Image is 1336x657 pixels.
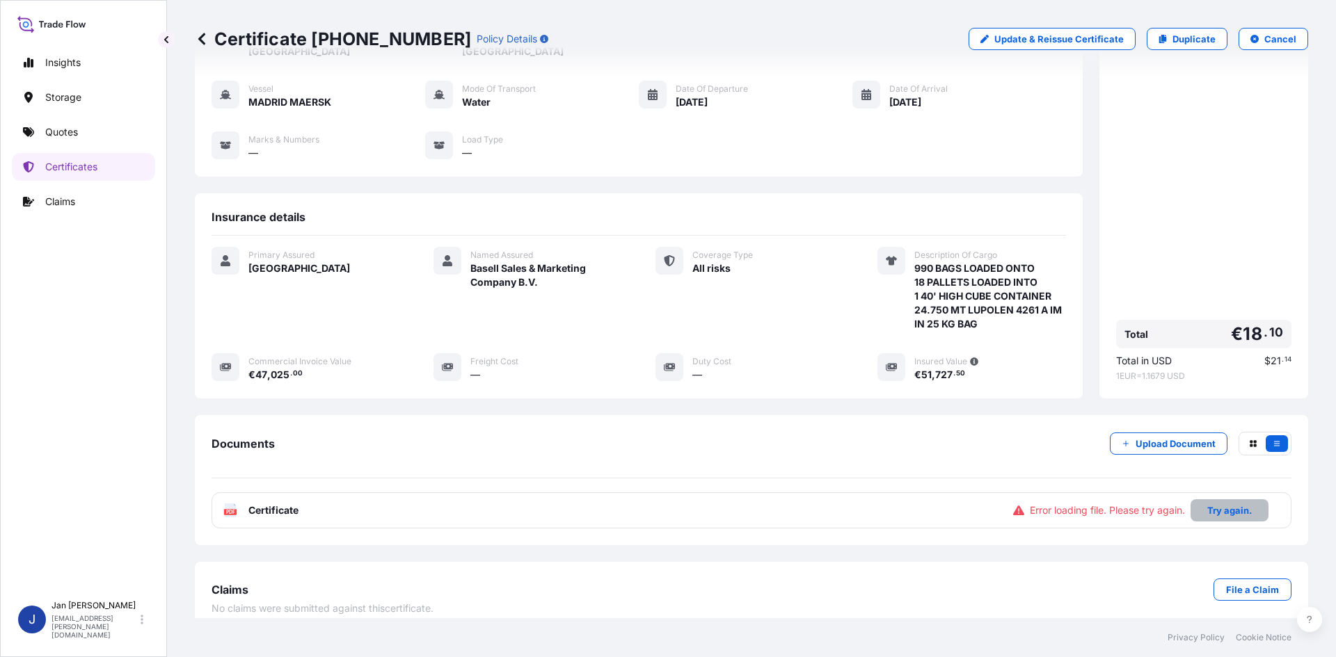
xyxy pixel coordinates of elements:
[212,601,434,615] span: No claims were submitted against this certificate .
[12,49,155,76] a: Insights
[462,134,503,145] span: Load Type
[462,83,536,95] span: Mode of Transport
[692,368,702,382] span: —
[1172,32,1216,46] p: Duplicate
[914,250,997,261] span: Description Of Cargo
[1214,578,1291,601] a: File a Claim
[248,250,315,261] span: Primary Assured
[932,370,935,380] span: ,
[1124,327,1148,341] span: Total
[1264,32,1296,46] p: Cancel
[1147,28,1227,50] a: Duplicate
[1226,583,1279,597] p: File a Claim
[248,356,351,367] span: Commercial Invoice Value
[1264,356,1271,366] span: $
[692,356,731,367] span: Duty Cost
[51,614,138,639] p: [EMAIL_ADDRESS][PERSON_NAME][DOMAIN_NAME]
[470,368,480,382] span: —
[267,370,271,380] span: ,
[1243,325,1262,343] span: 18
[248,83,273,95] span: Vessel
[470,250,533,261] span: Named Assured
[45,160,97,174] p: Certificates
[1110,432,1227,455] button: Upload Document
[45,56,81,70] p: Insights
[12,188,155,216] a: Claims
[692,261,731,275] span: All risks
[994,32,1124,46] p: Update & Reissue Certificate
[45,90,81,104] p: Storage
[676,83,748,95] span: Date of Departure
[45,125,78,139] p: Quotes
[248,95,331,109] span: MADRID MAERSK
[914,356,967,367] span: Insured Value
[470,261,622,289] span: Basell Sales & Marketing Company B.V.
[935,370,953,380] span: 727
[45,195,75,209] p: Claims
[12,153,155,181] a: Certificates
[51,600,138,611] p: Jan [PERSON_NAME]
[1264,328,1268,336] span: .
[462,146,472,160] span: —
[1239,28,1308,50] button: Cancel
[953,371,955,376] span: .
[477,32,537,46] p: Policy Details
[1285,357,1291,362] span: 14
[921,370,932,380] span: 51
[1116,354,1172,368] span: Total in USD
[889,95,921,109] span: [DATE]
[212,583,248,597] span: Claims
[1231,325,1243,343] span: €
[914,370,921,380] span: €
[212,210,305,224] span: Insurance details
[1030,503,1185,517] span: Error loading file. Please try again.
[1282,357,1284,362] span: .
[248,146,258,160] span: —
[12,83,155,111] a: Storage
[1136,437,1216,451] p: Upload Document
[212,437,275,451] span: Documents
[226,510,235,514] text: PDF
[1116,371,1291,382] span: 1 EUR = 1.1679 USD
[692,250,753,261] span: Coverage Type
[1168,632,1225,643] a: Privacy Policy
[889,83,948,95] span: Date of Arrival
[248,261,350,275] span: [GEOGRAPHIC_DATA]
[1191,499,1269,521] button: Try again.
[956,371,965,376] span: 50
[1207,503,1252,517] p: Try again.
[290,371,292,376] span: .
[470,356,518,367] span: Freight Cost
[248,134,319,145] span: Marks & Numbers
[255,370,267,380] span: 47
[1271,356,1281,366] span: 21
[195,28,471,50] p: Certificate [PHONE_NUMBER]
[676,95,708,109] span: [DATE]
[293,371,303,376] span: 00
[29,613,35,626] span: J
[271,370,289,380] span: 025
[12,118,155,146] a: Quotes
[462,95,491,109] span: Water
[248,370,255,380] span: €
[1269,328,1283,336] span: 10
[914,261,1066,331] span: 990 BAGS LOADED ONTO 18 PALLETS LOADED INTO 1 40' HIGH CUBE CONTAINER 24.750 MT LUPOLEN 4261 A IM...
[969,28,1136,50] a: Update & Reissue Certificate
[248,503,299,517] span: Certificate
[1236,632,1291,643] a: Cookie Notice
